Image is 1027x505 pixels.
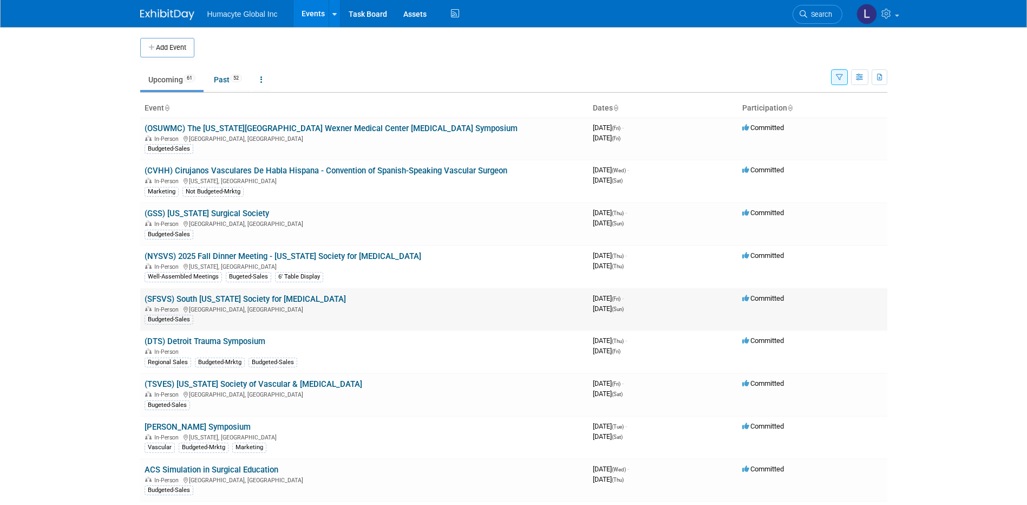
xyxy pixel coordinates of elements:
[145,432,584,441] div: [US_STATE], [GEOGRAPHIC_DATA]
[612,263,624,269] span: (Thu)
[612,338,624,344] span: (Thu)
[145,124,518,133] a: (OSUWMC) The [US_STATE][GEOGRAPHIC_DATA] Wexner Medical Center [MEDICAL_DATA] Symposium
[145,187,179,197] div: Marketing
[207,10,278,18] span: Humacyte Global Inc
[154,263,182,270] span: In-Person
[145,135,152,141] img: In-Person Event
[625,209,627,217] span: -
[612,381,620,387] span: (Fri)
[145,166,507,176] a: (CVHH) Cirujanos Vasculares De Habla Hispana - Convention of Spanish-Speaking Vascular Surgeon
[622,294,624,302] span: -
[593,422,627,430] span: [DATE]
[164,103,169,112] a: Sort by Event Name
[627,465,629,473] span: -
[145,263,152,269] img: In-Person Event
[793,5,842,24] a: Search
[612,167,626,173] span: (Wed)
[787,103,793,112] a: Sort by Participation Type
[742,251,784,260] span: Committed
[742,294,784,302] span: Committed
[145,178,152,183] img: In-Person Event
[140,99,588,118] th: Event
[612,135,620,141] span: (Fri)
[145,294,346,304] a: (SFSVS) South [US_STATE] Society for [MEDICAL_DATA]
[145,209,269,218] a: (GSS) [US_STATE] Surgical Society
[145,221,152,226] img: In-Person Event
[230,74,242,82] span: 52
[622,124,624,132] span: -
[742,166,784,174] span: Committed
[612,434,623,440] span: (Sat)
[742,209,784,217] span: Committed
[248,358,297,367] div: Budgeted-Sales
[275,272,323,282] div: 6' Table Display
[145,475,584,484] div: [GEOGRAPHIC_DATA], [GEOGRAPHIC_DATA]
[226,272,271,282] div: Bugeted-Sales
[593,251,627,260] span: [DATE]
[145,477,152,482] img: In-Person Event
[145,485,193,495] div: Budgeted-Sales
[145,336,265,346] a: (DTS) Detroit Trauma Symposium
[613,103,618,112] a: Sort by Start Date
[593,124,624,132] span: [DATE]
[154,391,182,398] span: In-Person
[145,134,584,143] div: [GEOGRAPHIC_DATA], [GEOGRAPHIC_DATA]
[593,475,624,483] span: [DATE]
[593,347,620,355] span: [DATE]
[145,272,222,282] div: Well-Assembled Meetings
[593,305,624,313] span: [DATE]
[145,176,584,185] div: [US_STATE], [GEOGRAPHIC_DATA]
[140,38,194,57] button: Add Event
[593,176,623,184] span: [DATE]
[232,443,266,452] div: Marketing
[593,262,624,270] span: [DATE]
[145,443,175,452] div: Vascular
[742,336,784,345] span: Committed
[593,294,624,302] span: [DATE]
[145,465,278,475] a: ACS Simulation in Surgical Education
[612,296,620,302] span: (Fri)
[145,348,152,354] img: In-Person Event
[145,422,251,432] a: [PERSON_NAME] Symposium
[182,187,244,197] div: Not Budgeted-Mrktg
[145,219,584,228] div: [GEOGRAPHIC_DATA], [GEOGRAPHIC_DATA]
[154,477,182,484] span: In-Person
[612,178,623,184] span: (Sat)
[593,219,624,227] span: [DATE]
[145,358,191,367] div: Regional Sales
[195,358,245,367] div: Budgeted-Mrktg
[145,306,152,312] img: In-Person Event
[593,134,620,142] span: [DATE]
[612,253,624,259] span: (Thu)
[593,379,624,387] span: [DATE]
[738,99,887,118] th: Participation
[612,424,624,430] span: (Tue)
[622,379,624,387] span: -
[140,9,194,20] img: ExhibitDay
[612,210,624,216] span: (Thu)
[742,422,784,430] span: Committed
[140,69,204,90] a: Upcoming61
[625,422,627,430] span: -
[742,124,784,132] span: Committed
[145,434,152,439] img: In-Person Event
[593,336,627,345] span: [DATE]
[593,432,623,441] span: [DATE]
[179,443,228,452] div: Budgeted-Mrktg
[593,390,623,398] span: [DATE]
[593,465,629,473] span: [DATE]
[145,390,584,398] div: [GEOGRAPHIC_DATA], [GEOGRAPHIC_DATA]
[588,99,738,118] th: Dates
[184,74,195,82] span: 61
[627,166,629,174] span: -
[742,465,784,473] span: Committed
[154,434,182,441] span: In-Person
[154,135,182,143] span: In-Person
[145,305,584,313] div: [GEOGRAPHIC_DATA], [GEOGRAPHIC_DATA]
[145,379,362,389] a: (TSVES) [US_STATE] Society of Vascular & [MEDICAL_DATA]
[145,144,193,154] div: Budgeted-Sales
[154,221,182,228] span: In-Person
[612,348,620,354] span: (Fri)
[154,348,182,355] span: In-Person
[807,10,832,18] span: Search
